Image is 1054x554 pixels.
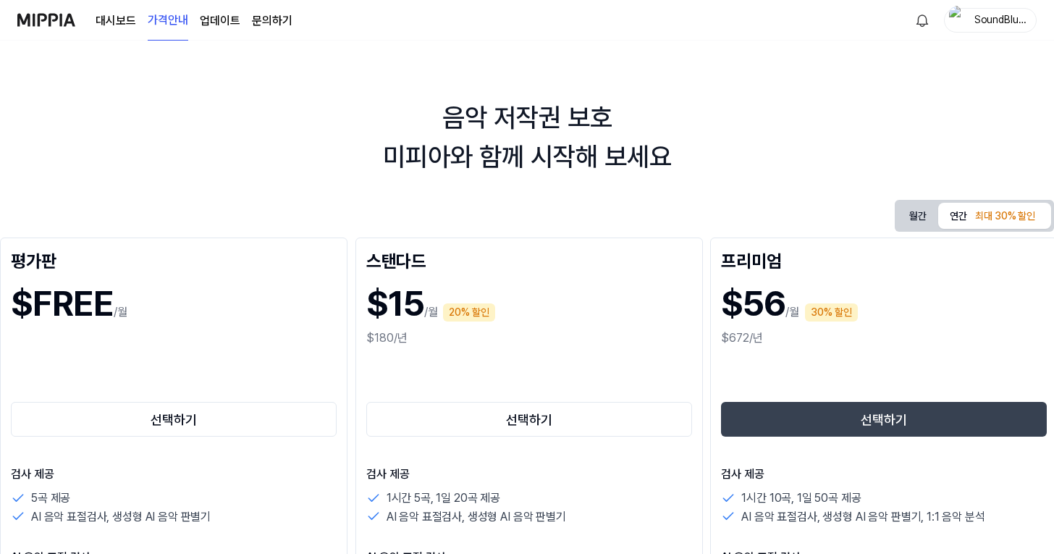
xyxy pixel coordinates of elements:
img: profile [949,6,966,35]
p: /월 [424,303,438,321]
a: 선택하기 [721,399,1047,440]
h1: $56 [721,277,785,330]
img: 알림 [914,12,931,29]
a: 업데이트 [200,12,240,30]
div: SoundBlueMusic [971,12,1027,28]
p: 검사 제공 [366,466,692,483]
p: 검사 제공 [721,466,1047,483]
p: AI 음악 표절검사, 생성형 AI 음악 판별기 [387,508,566,526]
p: 1시간 5곡, 1일 20곡 제공 [387,489,500,508]
button: 선택하기 [11,402,337,437]
p: /월 [785,303,799,321]
a: 선택하기 [11,399,337,440]
a: 가격안내 [148,1,188,41]
div: 20% 할인 [443,303,495,322]
a: 문의하기 [252,12,292,30]
p: AI 음악 표절검사, 생성형 AI 음악 판별기, 1:1 음악 분석 [741,508,985,526]
div: 프리미엄 [721,248,1047,272]
p: 검사 제공 [11,466,337,483]
button: 월간 [898,203,938,230]
a: 선택하기 [366,399,692,440]
p: /월 [114,303,127,321]
a: 대시보드 [96,12,136,30]
div: 평가판 [11,248,337,272]
button: 선택하기 [721,402,1047,437]
div: 최대 30% 할인 [971,206,1040,227]
h1: $15 [366,277,424,330]
p: AI 음악 표절검사, 생성형 AI 음악 판별기 [31,508,211,526]
div: 30% 할인 [805,303,858,322]
p: 1시간 10곡, 1일 50곡 제공 [741,489,861,508]
button: profileSoundBlueMusic [944,8,1037,33]
div: 스탠다드 [366,248,692,272]
div: $672/년 [721,330,1047,347]
p: 5곡 제공 [31,489,70,508]
div: $180/년 [366,330,692,347]
button: 선택하기 [366,402,692,437]
button: 연간 [938,203,1051,229]
h1: $FREE [11,277,114,330]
